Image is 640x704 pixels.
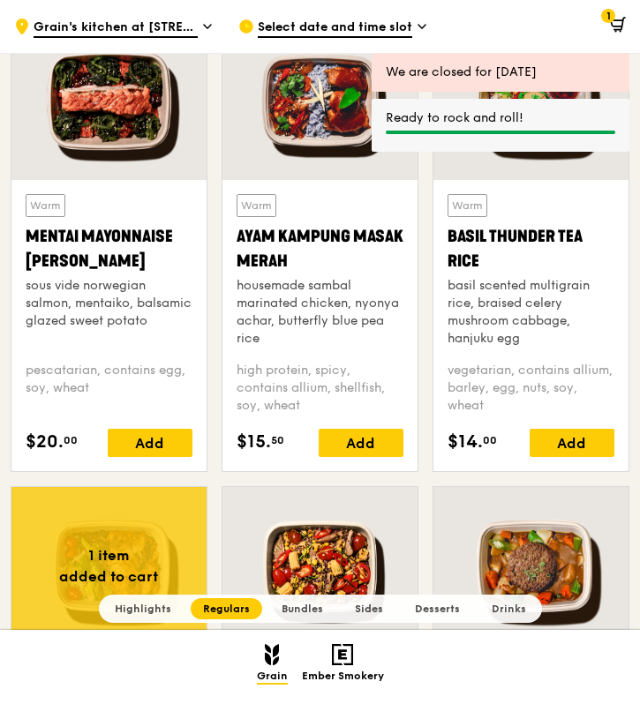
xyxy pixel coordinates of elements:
[448,277,614,348] div: basil scented multigrain rice, braised celery mushroom cabbage, hanjuku egg
[26,277,192,330] div: sous vide norwegian salmon, mentaiko, balsamic glazed sweet potato
[448,362,614,415] div: vegetarian, contains allium, barley, egg, nuts, soy, wheat
[237,277,403,348] div: housemade sambal marinated chicken, nyonya achar, butterfly blue pea rice
[257,670,288,685] span: Grain
[302,670,384,685] span: Ember Smokery
[26,224,192,273] div: Mentai Mayonnaise [PERSON_NAME]
[271,433,284,447] span: 50
[26,429,64,455] span: $20.
[26,194,65,217] div: Warm
[64,433,78,447] span: 00
[483,433,497,447] span: 00
[265,644,280,665] img: Grain mobile logo
[386,109,615,127] div: Ready to rock and roll!
[237,429,271,455] span: $15.
[386,64,615,81] div: We are closed for [DATE]
[448,224,614,273] div: Basil Thunder Tea Rice
[26,362,192,415] div: pescatarian, contains egg, soy, wheat
[237,362,403,415] div: high protein, spicy, contains allium, shellfish, soy, wheat
[448,194,487,217] div: Warm
[237,194,276,217] div: Warm
[319,429,403,457] div: Add
[530,429,614,457] div: Add
[332,644,353,665] img: Ember Smokery mobile logo
[448,429,483,455] span: $14.
[108,429,192,457] div: Add
[258,19,412,38] span: Select date and time slot
[34,19,198,38] span: Grain's kitchen at [STREET_ADDRESS] (entrance along [PERSON_NAME][GEOGRAPHIC_DATA])
[237,224,403,273] div: Ayam Kampung Masak Merah
[601,9,615,23] span: 1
